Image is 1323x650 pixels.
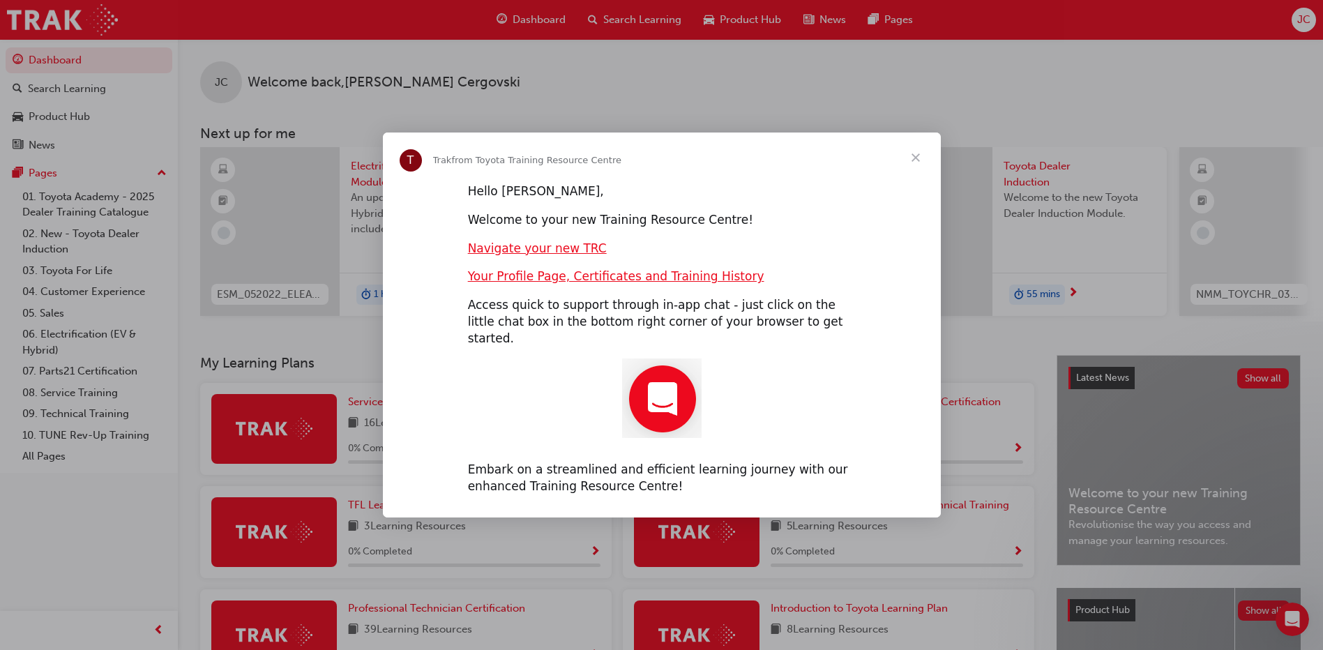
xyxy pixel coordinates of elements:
[468,241,607,255] a: Navigate your new TRC
[468,462,856,495] div: Embark on a streamlined and efficient learning journey with our enhanced Training Resource Centre!
[433,155,452,165] span: Trak
[468,183,856,200] div: Hello [PERSON_NAME],
[400,149,422,172] div: Profile image for Trak
[468,297,856,347] div: Access quick to support through in-app chat - just click on the little chat box in the bottom rig...
[468,269,764,283] a: Your Profile Page, Certificates and Training History
[468,212,856,229] div: Welcome to your new Training Resource Centre!
[451,155,621,165] span: from Toyota Training Resource Centre
[891,133,941,183] span: Close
